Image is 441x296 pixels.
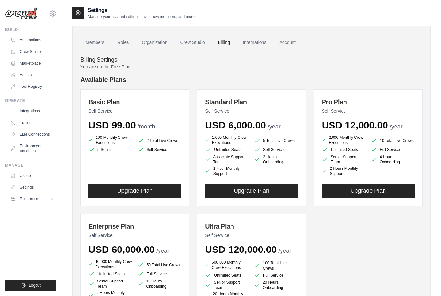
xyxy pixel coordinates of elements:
li: 10 Total Live Crews [371,136,415,145]
p: Self Service [205,108,298,114]
h3: Basic Plan [88,97,181,107]
button: Upgrade Plan [205,184,298,198]
li: Full Service [371,147,415,153]
a: Usage [8,170,56,181]
a: Marketplace [8,58,56,68]
li: Senior Support Team [205,280,249,290]
h3: Enterprise Plan [88,222,181,231]
li: Unlimited Seats [322,147,366,153]
div: Build [5,27,56,32]
a: Crew Studio [8,46,56,57]
p: You are on the Free Plan [80,64,423,70]
span: /year [278,248,291,254]
span: /year [156,248,169,254]
a: Agents [8,70,56,80]
li: 2 Hours Onboarding [254,154,298,165]
a: Billing [213,34,235,51]
li: 2 Total Live Crews [138,136,181,145]
span: Logout [29,283,41,288]
p: Self Service [88,108,181,114]
li: Full Service [138,271,181,277]
li: 10,000 Monthly Crew Executions [88,259,132,270]
h4: Billing Settings [80,56,423,64]
li: Self Service [138,147,181,153]
li: 10 Hours Onboarding [138,279,181,289]
li: Associate Support Team [205,154,249,165]
img: Logo [5,7,37,20]
span: USD 12,000.00 [322,120,388,130]
li: 1 Hour Monthly Support [205,166,249,176]
li: Unlimited Seats [205,272,249,279]
span: /year [268,123,281,130]
li: 2,000 Monthly Crew Executions [322,135,366,145]
li: 100 Monthly Crew Executions [88,135,132,145]
button: Resources [8,194,56,204]
a: Integrations [8,106,56,116]
li: 5 Total Live Crews [254,136,298,145]
a: Members [80,34,109,51]
li: Senior Support Team [88,279,132,289]
span: USD 6,000.00 [205,120,266,130]
button: Upgrade Plan [322,184,415,198]
li: Unlimited Seats [205,147,249,153]
li: 2 Hours Monthly Support [322,166,366,176]
li: 1,000 Monthly Crew Executions [205,135,249,145]
span: USD 60,000.00 [88,244,155,255]
li: 50 Total Live Crews [138,260,181,270]
a: Traces [8,117,56,128]
button: Upgrade Plan [88,184,181,198]
a: Roles [112,34,134,51]
span: USD 99.00 [88,120,136,130]
span: Resources [20,196,38,201]
h4: Available Plans [80,75,423,84]
p: Self Service [88,232,181,239]
li: 100 Total Live Crews [254,260,298,271]
li: Senior Support Team [322,154,366,165]
li: Self Service [254,147,298,153]
a: Account [274,34,301,51]
p: Manage your account settings, invite new members, and more. [88,14,196,19]
li: 500,000 Monthly Crew Executions [205,259,249,271]
a: LLM Connections [8,129,56,139]
a: Automations [8,35,56,45]
span: /month [138,123,155,130]
a: Crew Studio [175,34,210,51]
a: Integrations [238,34,272,51]
a: Environment Variables [8,141,56,156]
li: 5 Seats [88,147,132,153]
a: Settings [8,182,56,192]
a: Tool Registry [8,81,56,92]
li: Full Service [254,272,298,279]
button: Logout [5,280,56,291]
a: Organization [137,34,172,51]
span: USD 120,000.00 [205,244,277,255]
li: 4 Hours Onboarding [371,154,415,165]
h3: Standard Plan [205,97,298,107]
p: Self Service [205,232,298,239]
p: Self Service [322,108,415,114]
li: Unlimited Seats [88,271,132,277]
h3: Ultra Plan [205,222,298,231]
h2: Settings [88,6,196,14]
li: 20 Hours Onboarding [254,280,298,290]
span: /year [390,123,403,130]
h3: Pro Plan [322,97,415,107]
div: Operate [5,98,56,103]
div: Manage [5,163,56,168]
